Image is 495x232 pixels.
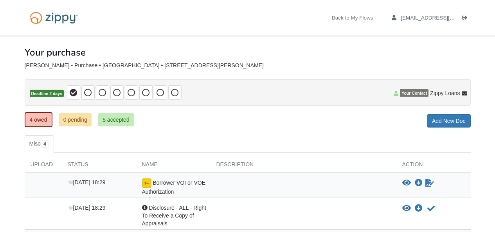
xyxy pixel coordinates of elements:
[396,160,471,172] div: Action
[62,160,136,172] div: Status
[462,15,471,23] a: Log out
[25,112,52,127] a: 4 owed
[402,179,411,187] button: View Borrower VOI or VOE Authorization
[142,180,205,195] span: Borrower VOI or VOE Authorization
[25,160,62,172] div: Upload
[30,90,64,97] span: Deadline 2 days
[59,113,92,126] a: 0 pending
[430,89,460,97] span: Zippy Loans
[40,140,49,148] span: 4
[392,15,491,23] a: edit profile
[98,113,134,126] a: 5 accepted
[400,89,428,97] span: Your Contact
[427,204,436,213] button: Acknowledge receipt of document
[25,47,86,58] h1: Your purchase
[25,62,471,69] div: [PERSON_NAME] - Purchase • [GEOGRAPHIC_DATA] • [STREET_ADDRESS][PERSON_NAME]
[136,160,211,172] div: Name
[401,15,490,21] span: aaboley88@icloud.com
[142,178,151,188] img: Ready for you to esign
[415,180,423,186] a: Download Borrower VOI or VOE Authorization
[332,15,373,23] a: Back to My Flows
[68,179,106,185] span: [DATE] 18:29
[415,205,423,212] a: Download Disclosure - ALL - Right To Receive a Copy of Appraisals
[142,205,206,227] span: Disclosure - ALL - Right To Receive a Copy of Appraisals
[425,178,435,188] a: Sign Form
[402,205,411,212] button: View Disclosure - ALL - Right To Receive a Copy of Appraisals
[427,114,471,128] a: Add New Doc
[25,8,83,28] img: Logo
[25,135,54,153] a: Misc
[68,205,106,211] span: [DATE] 18:29
[211,160,396,172] div: Description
